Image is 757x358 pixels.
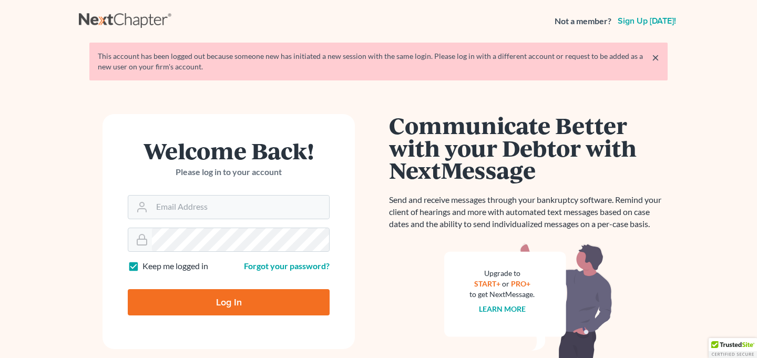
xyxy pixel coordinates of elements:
label: Keep me logged in [142,260,208,272]
a: START+ [474,279,500,288]
a: Sign up [DATE]! [616,17,678,25]
span: or [502,279,509,288]
p: Send and receive messages through your bankruptcy software. Remind your client of hearings and mo... [389,194,668,230]
div: Upgrade to [469,268,535,279]
input: Log In [128,289,330,315]
strong: Not a member? [555,15,611,27]
div: to get NextMessage. [469,289,535,300]
p: Please log in to your account [128,166,330,178]
div: TrustedSite Certified [709,338,757,358]
div: This account has been logged out because someone new has initiated a new session with the same lo... [98,51,659,72]
a: PRO+ [511,279,530,288]
a: × [652,51,659,64]
h1: Welcome Back! [128,139,330,162]
a: Forgot your password? [244,261,330,271]
a: Learn more [479,304,526,313]
input: Email Address [152,196,329,219]
h1: Communicate Better with your Debtor with NextMessage [389,114,668,181]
